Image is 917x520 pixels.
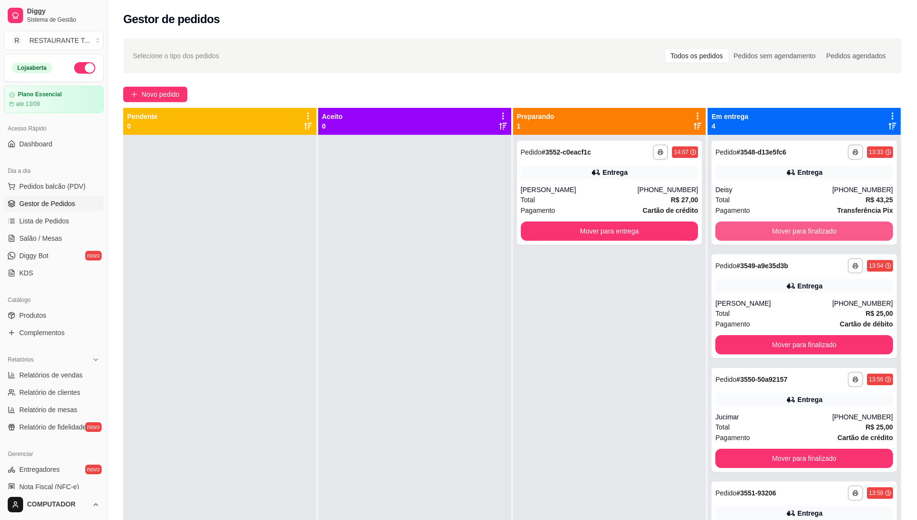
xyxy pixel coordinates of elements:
strong: R$ 43,25 [865,196,893,204]
a: Lista de Pedidos [4,213,103,229]
div: Acesso Rápido [4,121,103,136]
strong: R$ 27,00 [671,196,698,204]
article: até 13/09 [16,100,40,108]
a: Salão / Mesas [4,231,103,246]
div: Entrega [798,281,823,291]
a: KDS [4,265,103,281]
strong: # 3552-c0eacf1c [542,148,591,156]
span: Complementos [19,328,65,338]
strong: # 3548-d13e5fc6 [736,148,787,156]
div: Dia a dia [4,163,103,179]
span: COMPUTADOR [27,500,88,509]
div: 13:33 [869,148,883,156]
a: Dashboard [4,136,103,152]
span: Pagamento [715,432,750,443]
p: Preparando [517,112,555,121]
div: Deisy [715,185,832,195]
span: Pedido [521,148,542,156]
div: [PERSON_NAME] [521,185,638,195]
div: Gerenciar [4,446,103,462]
strong: R$ 25,00 [865,310,893,317]
span: Relatório de mesas [19,405,77,415]
button: Mover para entrega [521,221,698,241]
div: Entrega [798,168,823,177]
div: 13:56 [869,376,883,383]
span: Pedido [715,489,736,497]
span: Relatório de clientes [19,388,80,397]
span: Nota Fiscal (NFC-e) [19,482,79,492]
span: Diggy [27,7,100,16]
button: COMPUTADOR [4,493,103,516]
span: Total [715,195,730,205]
div: [PHONE_NUMBER] [637,185,698,195]
button: Select a team [4,31,103,50]
button: Alterar Status [74,62,95,74]
strong: # 3550-50a92157 [736,376,788,383]
div: Todos os pedidos [665,49,728,63]
strong: Cartão de crédito [838,434,893,442]
strong: Cartão de débito [840,320,893,328]
span: Relatório de fidelidade [19,422,86,432]
span: Sistema de Gestão [27,16,100,24]
strong: # 3551-93206 [736,489,776,497]
div: RESTAURANTE T ... [29,36,90,45]
div: [PHONE_NUMBER] [832,185,893,195]
p: 0 [127,121,157,131]
span: Lista de Pedidos [19,216,69,226]
div: Jucimar [715,412,832,422]
a: Diggy Botnovo [4,248,103,263]
a: Entregadoresnovo [4,462,103,477]
a: Relatório de clientes [4,385,103,400]
a: Relatório de fidelidadenovo [4,419,103,435]
div: Pedidos sem agendamento [728,49,821,63]
a: DiggySistema de Gestão [4,4,103,27]
span: Dashboard [19,139,52,149]
span: Pedido [715,262,736,270]
span: Novo pedido [142,89,180,100]
span: Total [715,422,730,432]
span: Pedido [715,376,736,383]
span: R [12,36,22,45]
a: Relatórios de vendas [4,367,103,383]
p: 4 [711,121,748,131]
span: Entregadores [19,465,60,474]
button: Mover para finalizado [715,335,893,354]
span: Total [521,195,535,205]
span: Total [715,308,730,319]
div: 13:58 [869,489,883,497]
span: Selecione o tipo dos pedidos [133,51,219,61]
h2: Gestor de pedidos [123,12,220,27]
div: Entrega [798,508,823,518]
button: Mover para finalizado [715,449,893,468]
p: 1 [517,121,555,131]
a: Nota Fiscal (NFC-e) [4,479,103,494]
a: Plano Essencialaté 13/09 [4,86,103,113]
span: Pedido [715,148,736,156]
div: Pedidos agendados [821,49,891,63]
p: 0 [322,121,343,131]
span: Pedidos balcão (PDV) [19,182,86,191]
button: Mover para finalizado [715,221,893,241]
button: Novo pedido [123,87,187,102]
strong: Cartão de crédito [643,207,698,214]
p: Pendente [127,112,157,121]
div: Catálogo [4,292,103,308]
div: [PHONE_NUMBER] [832,412,893,422]
span: KDS [19,268,33,278]
span: Pagamento [715,319,750,329]
p: Aceito [322,112,343,121]
span: Pagamento [715,205,750,216]
a: Produtos [4,308,103,323]
strong: # 3549-a9e35d3b [736,262,788,270]
a: Relatório de mesas [4,402,103,417]
div: 13:54 [869,262,883,270]
div: [PERSON_NAME] [715,299,832,308]
a: Gestor de Pedidos [4,196,103,211]
div: [PHONE_NUMBER] [832,299,893,308]
article: Plano Essencial [18,91,62,98]
div: 14:07 [674,148,688,156]
span: Pagamento [521,205,555,216]
a: Complementos [4,325,103,340]
strong: R$ 25,00 [865,423,893,431]
div: Entrega [798,395,823,404]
